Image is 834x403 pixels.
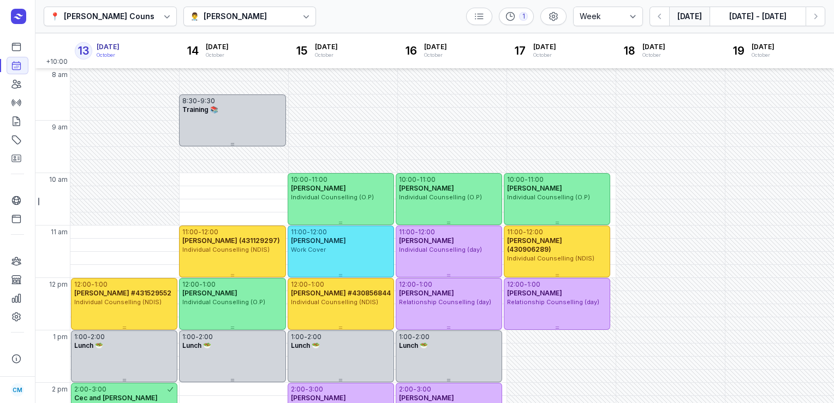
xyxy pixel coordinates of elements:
div: 2:00 [91,333,105,341]
div: - [523,228,526,236]
div: 19 [730,42,747,60]
div: 12:00 [74,280,91,289]
span: Relationship Counselling (day) [507,298,599,306]
div: 12:00 [182,280,199,289]
div: - [416,280,419,289]
div: 2:00 [415,333,430,341]
div: - [413,385,416,394]
div: 3:00 [308,385,323,394]
div: - [415,228,418,236]
div: - [412,333,415,341]
div: 👨‍⚕️ [190,10,199,23]
div: 1 [519,12,528,21]
div: 12:00 [507,280,524,289]
div: 12:00 [291,280,308,289]
div: 2:00 [199,333,213,341]
span: 1 pm [53,333,68,341]
div: 2:00 [307,333,321,341]
span: Individual Counselling (O.P) [182,298,265,306]
div: - [88,385,92,394]
div: 11:00 [420,175,436,184]
div: 2:00 [399,385,413,394]
span: [PERSON_NAME] [399,289,454,297]
button: [DATE] - [DATE] [710,7,806,26]
span: [PERSON_NAME] #430856844 [291,289,391,297]
div: 17 [511,42,529,60]
div: - [307,228,310,236]
span: +10:00 [46,57,70,68]
div: 8:30 [182,97,197,105]
div: 12:00 [526,228,543,236]
div: 16 [402,42,420,60]
div: 15 [293,42,311,60]
span: 12 pm [49,280,68,289]
div: 2:00 [74,385,88,394]
div: 3:00 [416,385,431,394]
div: - [91,280,94,289]
div: 11:00 [399,228,415,236]
div: 11:00 [182,228,198,236]
span: Training 📚 [182,105,218,114]
span: [PERSON_NAME] (431129297) [182,236,280,245]
div: 1:00 [94,280,108,289]
div: - [524,280,527,289]
div: 12:00 [418,228,435,236]
span: [PERSON_NAME] [399,236,454,245]
div: 📍 [50,10,59,23]
button: [DATE] [669,7,710,26]
span: Individual Counselling (O.P) [291,193,374,201]
span: [DATE] [752,43,775,51]
div: 1:00 [399,333,412,341]
div: 1:00 [527,280,540,289]
div: 13 [75,42,92,60]
span: [PERSON_NAME] (430906289) [507,236,562,253]
span: [DATE] [642,43,665,51]
span: Lunch 🥗 [291,341,320,349]
div: October [424,51,447,59]
span: Lunch 🥗 [182,341,211,349]
div: 1:00 [202,280,216,289]
div: 10:00 [507,175,525,184]
div: - [197,97,200,105]
div: - [308,175,312,184]
span: [PERSON_NAME] [399,184,454,192]
div: 1:00 [291,333,304,341]
div: October [752,51,775,59]
div: - [305,385,308,394]
span: Work Cover [291,246,326,253]
span: [PERSON_NAME] [507,289,562,297]
div: - [199,280,202,289]
span: Cec and [PERSON_NAME] [74,394,158,402]
span: 11 am [51,228,68,236]
div: 14 [184,42,201,60]
div: 18 [621,42,638,60]
div: 1:00 [311,280,324,289]
span: [PERSON_NAME] [399,394,454,402]
div: 10:00 [291,175,308,184]
div: 9:30 [200,97,215,105]
div: 12:00 [399,280,416,289]
span: Relationship Counselling (day) [399,298,491,306]
div: 2:00 [291,385,305,394]
div: 11:00 [528,175,544,184]
div: October [315,51,338,59]
span: [DATE] [533,43,556,51]
div: [PERSON_NAME] Counselling [64,10,176,23]
div: - [198,228,201,236]
span: Individual Counselling (O.P) [507,193,590,201]
div: 11:00 [507,228,523,236]
div: 12:00 [201,228,218,236]
div: 10:00 [399,175,416,184]
span: 8 am [52,70,68,79]
span: CM [13,383,22,396]
span: 10 am [49,175,68,184]
div: - [525,175,528,184]
div: October [642,51,665,59]
div: October [533,51,556,59]
div: - [195,333,199,341]
span: Individual Counselling (NDIS) [291,298,378,306]
div: - [308,280,311,289]
span: [DATE] [424,43,447,51]
span: [PERSON_NAME] [182,289,237,297]
span: 2 pm [52,385,68,394]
